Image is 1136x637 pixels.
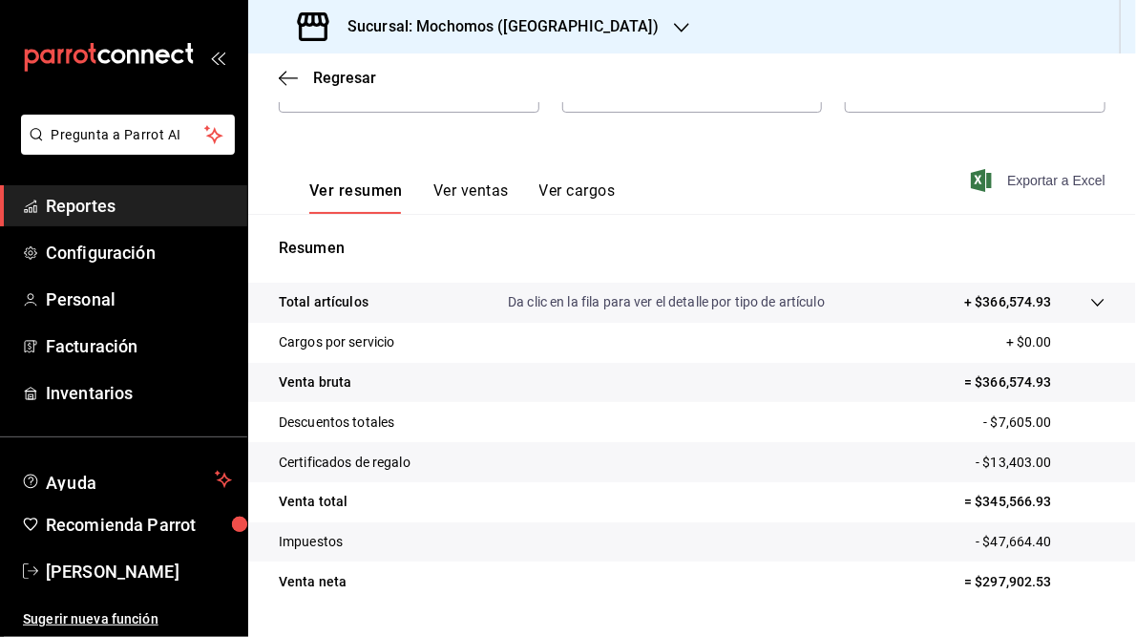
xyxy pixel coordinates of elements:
p: - $7,605.00 [984,413,1105,433]
p: + $366,574.93 [964,292,1052,312]
span: Personal [46,287,232,312]
p: = $297,902.53 [964,572,1105,592]
span: Recomienda Parrot [46,512,232,538]
p: Venta total [279,492,347,512]
span: Configuración [46,240,232,265]
span: Facturación [46,333,232,359]
span: [PERSON_NAME] [46,559,232,584]
button: Ver ventas [433,181,509,214]
p: Descuentos totales [279,413,394,433]
span: Ayuda [46,468,207,491]
span: Regresar [313,69,376,87]
div: navigation tabs [309,181,615,214]
p: Total artículos [279,292,368,312]
button: Pregunta a Parrot AI [21,115,235,155]
p: Certificados de regalo [279,453,410,473]
p: + $0.00 [1006,332,1105,352]
p: Venta neta [279,572,347,592]
p: Da clic en la fila para ver el detalle por tipo de artículo [508,292,825,312]
a: Pregunta a Parrot AI [13,138,235,159]
button: Regresar [279,69,376,87]
p: Cargos por servicio [279,332,395,352]
span: Sugerir nueva función [23,609,232,629]
button: Ver resumen [309,181,403,214]
span: Reportes [46,193,232,219]
button: open_drawer_menu [210,50,225,65]
button: Ver cargos [539,181,616,214]
p: Resumen [279,237,1105,260]
button: Exportar a Excel [975,169,1105,192]
p: = $366,574.93 [964,372,1105,393]
p: Impuestos [279,532,343,552]
span: Inventarios [46,380,232,406]
p: - $47,664.40 [976,532,1105,552]
span: Pregunta a Parrot AI [52,125,205,145]
h3: Sucursal: Mochomos ([GEOGRAPHIC_DATA]) [332,15,659,38]
p: = $345,566.93 [964,492,1105,512]
p: Venta bruta [279,372,351,393]
p: - $13,403.00 [976,453,1105,473]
